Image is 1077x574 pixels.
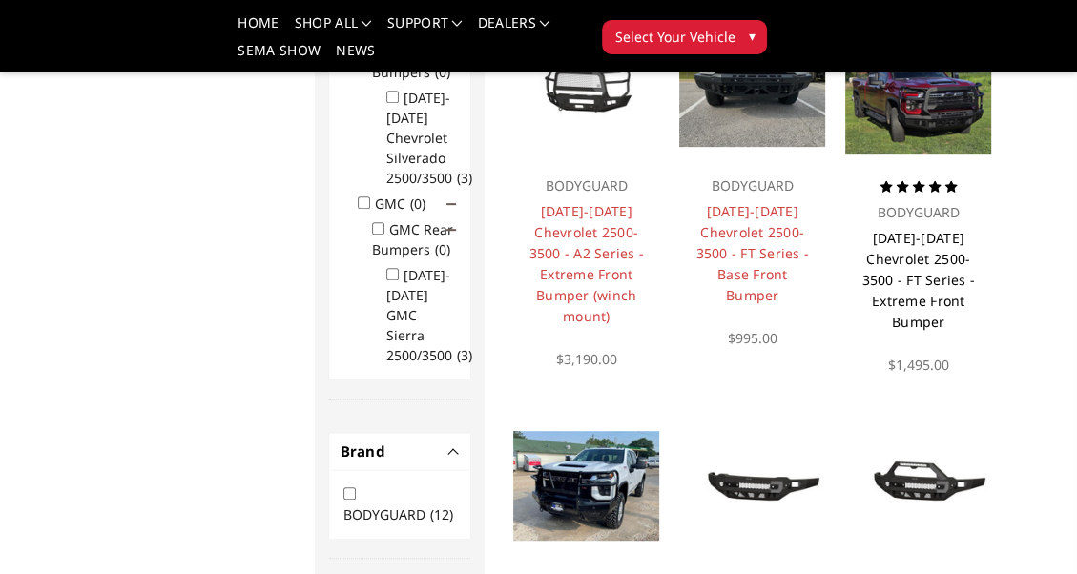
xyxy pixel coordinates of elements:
iframe: Chat Widget [982,482,1077,574]
label: [DATE]-[DATE] Chevrolet Silverado 2500/3500 [386,89,484,187]
label: BODYGUARD [343,505,465,523]
span: $3,190.00 [556,350,617,368]
span: (3) [457,169,472,187]
label: [DATE]-[DATE] GMC Sierra 2500/3500 [386,266,484,364]
span: (0) [410,195,425,213]
p: BODYGUARD [855,201,982,224]
span: (3) [457,346,472,364]
a: News [336,44,375,72]
a: Dealers [478,16,550,44]
span: ▾ [748,26,755,46]
a: Support [387,16,463,44]
label: GMC [375,195,437,213]
span: Select Your Vehicle [614,27,735,47]
label: GMC Rear Bumpers [372,220,462,258]
button: - [449,446,459,456]
span: $995.00 [728,329,777,347]
a: SEMA Show [238,44,321,72]
a: [DATE]-[DATE] Chevrolet 2500-3500 - FT Series - Extreme Front Bumper [861,229,975,331]
a: [DATE]-[DATE] Chevrolet 2500-3500 - A2 Series - Extreme Front Bumper (winch mount) [528,202,644,325]
span: (12) [430,505,453,523]
a: [DATE]-[DATE] Chevrolet 2500-3500 - FT Series - Base Front Bumper [695,202,809,304]
h4: Brand [341,441,460,462]
p: BODYGUARD [523,174,650,197]
span: Click to show/hide children [446,225,456,235]
span: (0) [435,240,450,258]
a: shop all [295,16,372,44]
a: Home [238,16,279,44]
span: Click to show/hide children [446,199,456,209]
p: BODYGUARD [689,174,816,197]
button: Select Your Vehicle [602,20,767,54]
span: $1,495.00 [888,356,949,374]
